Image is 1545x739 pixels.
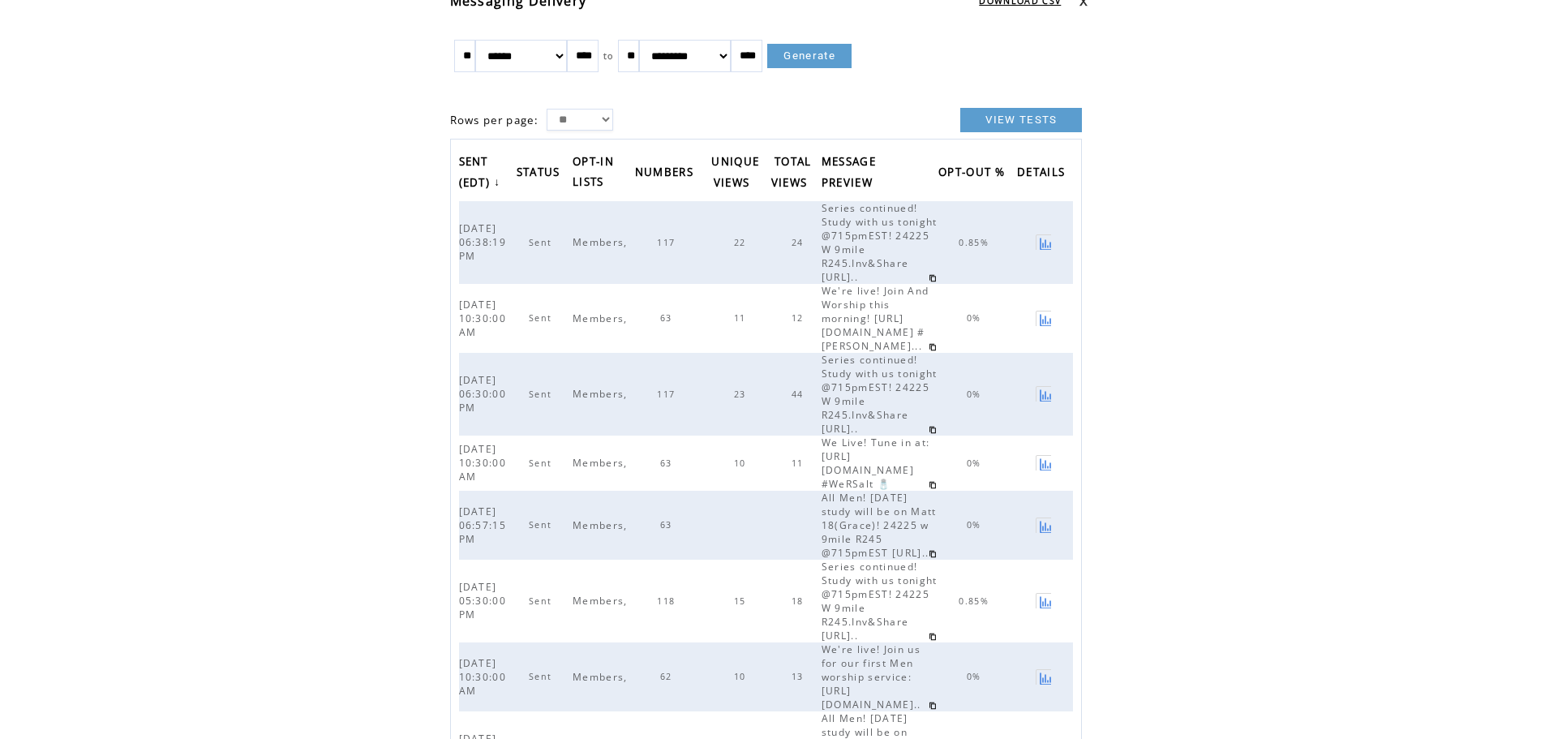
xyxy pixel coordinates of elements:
[967,458,985,469] span: 0%
[657,595,679,607] span: 118
[517,161,569,187] a: STATUS
[573,235,632,249] span: Members,
[459,373,507,415] span: [DATE] 06:30:00 PM
[459,298,507,339] span: [DATE] 10:30:00 AM
[635,161,697,187] span: NUMBERS
[529,389,556,400] span: Sent
[529,671,556,682] span: Sent
[822,201,938,284] span: Series continued! Study with us tonight @715pmEST! 24225 W 9mile R245.Inv&Share [URL]..
[960,108,1082,132] a: VIEW TESTS
[767,44,852,68] a: Generate
[822,284,929,353] span: We're live! Join And Worship this morning! [URL][DOMAIN_NAME] #[PERSON_NAME]...
[792,237,808,248] span: 24
[967,519,985,531] span: 0%
[573,456,632,470] span: Members,
[459,442,507,483] span: [DATE] 10:30:00 AM
[734,595,750,607] span: 15
[573,150,614,197] span: OPT-IN LISTS
[450,113,539,127] span: Rows per page:
[822,491,937,560] span: All Men! [DATE] study will be on Matt 18(Grace)! 24225 w 9mile R245 @715pmEST [URL]..
[822,353,938,436] span: Series continued! Study with us tonight @715pmEST! 24225 W 9mile R245.Inv&Share [URL]..
[792,671,808,682] span: 13
[967,671,985,682] span: 0%
[734,671,750,682] span: 10
[459,221,507,263] span: [DATE] 06:38:19 PM
[734,312,750,324] span: 11
[603,50,614,62] span: to
[459,150,495,198] span: SENT (EDT)
[959,237,993,248] span: 0.85%
[660,519,676,531] span: 63
[573,387,632,401] span: Members,
[660,458,676,469] span: 63
[573,518,632,532] span: Members,
[459,580,507,621] span: [DATE] 05:30:00 PM
[635,161,702,187] a: NUMBERS
[711,149,759,197] a: UNIQUE VIEWS
[792,595,808,607] span: 18
[822,560,938,642] span: Series continued! Study with us tonight @715pmEST! 24225 W 9mile R245.Inv&Share [URL]..
[459,505,507,546] span: [DATE] 06:57:15 PM
[529,595,556,607] span: Sent
[938,161,1009,187] span: OPT-OUT %
[822,642,925,711] span: We're live! Join us for our first Men worship service: [URL][DOMAIN_NAME]..
[771,149,816,197] a: TOTAL VIEWS
[734,389,750,400] span: 23
[792,389,808,400] span: 44
[529,458,556,469] span: Sent
[517,161,564,187] span: STATUS
[529,237,556,248] span: Sent
[822,150,877,198] span: MESSAGE PREVIEW
[792,312,808,324] span: 12
[822,149,881,197] a: MESSAGE PREVIEW
[573,670,632,684] span: Members,
[657,389,679,400] span: 117
[734,237,750,248] span: 22
[822,436,930,491] span: We Live! Tune in at: [URL][DOMAIN_NAME] #WeRSalt 🧂
[660,671,676,682] span: 62
[711,150,759,198] span: UNIQUE VIEWS
[657,237,679,248] span: 117
[734,458,750,469] span: 10
[573,594,632,608] span: Members,
[959,595,993,607] span: 0.85%
[459,149,505,197] a: SENT (EDT)↓
[967,312,985,324] span: 0%
[529,312,556,324] span: Sent
[573,311,632,325] span: Members,
[938,161,1013,187] a: OPT-OUT %
[1017,161,1069,187] span: DETAILS
[771,150,812,198] span: TOTAL VIEWS
[967,389,985,400] span: 0%
[660,312,676,324] span: 63
[529,519,556,531] span: Sent
[459,656,507,698] span: [DATE] 10:30:00 AM
[792,458,808,469] span: 11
